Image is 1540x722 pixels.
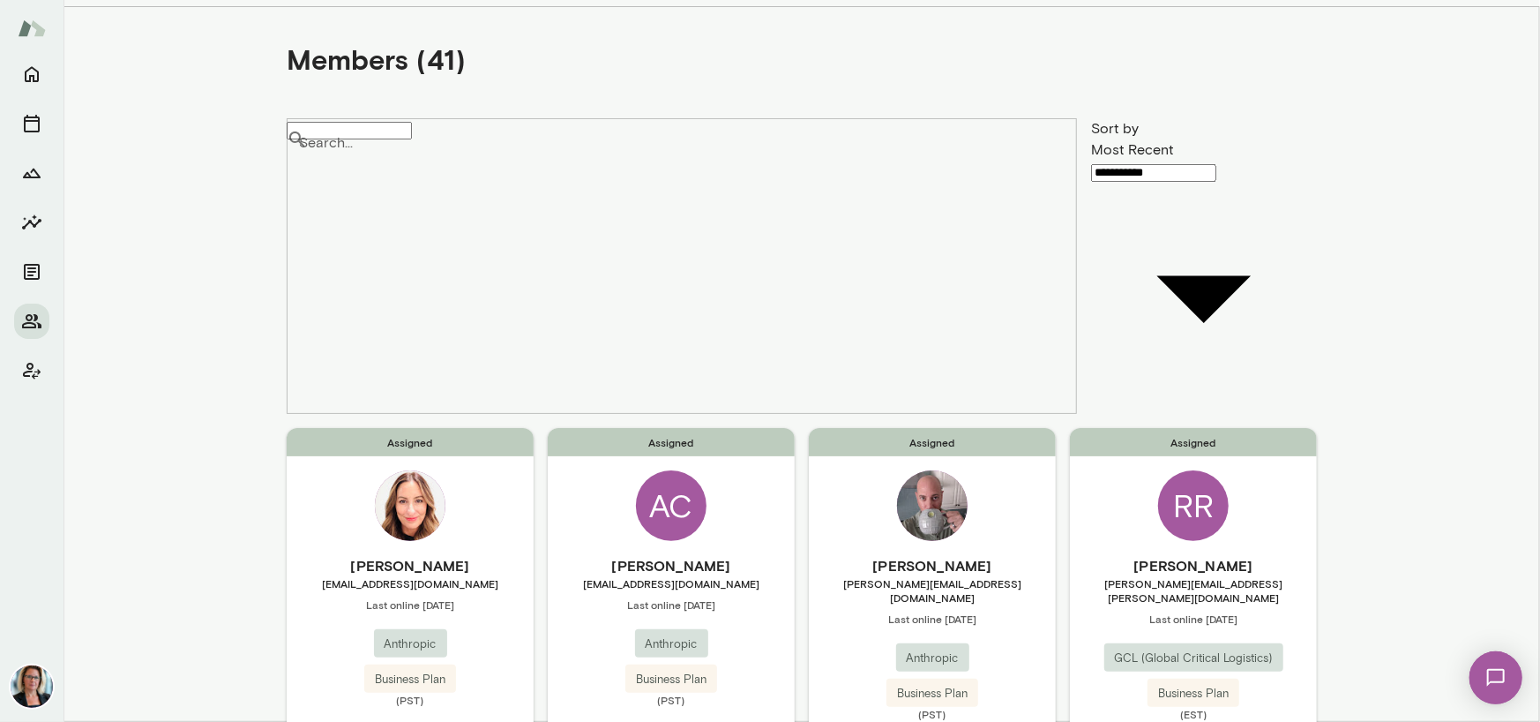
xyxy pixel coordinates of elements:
[896,650,969,667] span: Anthropic
[809,428,1056,456] span: Assigned
[18,11,46,45] img: Mento
[1104,650,1283,667] span: GCL (Global Critical Logistics)
[14,254,49,290] button: Documents
[548,576,795,590] span: [EMAIL_ADDRESS][DOMAIN_NAME]
[287,693,534,707] span: (PST)
[1070,555,1317,576] h6: [PERSON_NAME]
[287,555,534,576] h6: [PERSON_NAME]
[809,555,1056,576] h6: [PERSON_NAME]
[809,576,1056,605] span: [PERSON_NAME][EMAIL_ADDRESS][DOMAIN_NAME]
[287,42,466,76] h4: Members (41)
[14,106,49,141] button: Sessions
[1070,428,1317,456] span: Assigned
[1091,120,1139,137] label: Sort by
[1091,139,1317,161] div: Most Recent
[11,666,53,708] img: Jennifer Alvarez
[625,671,717,688] span: Business Plan
[14,205,49,240] button: Insights
[287,428,534,456] span: Assigned
[809,612,1056,626] span: Last online [DATE]
[1070,576,1317,605] span: [PERSON_NAME][EMAIL_ADDRESS][PERSON_NAME][DOMAIN_NAME]
[14,155,49,191] button: Growth Plan
[1158,470,1229,541] div: RR
[548,693,795,707] span: (PST)
[364,671,456,688] span: Business Plan
[886,685,978,703] span: Business Plan
[548,428,795,456] span: Assigned
[548,598,795,612] span: Last online [DATE]
[897,470,968,541] img: Adam Steinharter
[287,576,534,590] span: [EMAIL_ADDRESS][DOMAIN_NAME]
[1148,685,1239,703] span: Business Plan
[287,598,534,612] span: Last online [DATE]
[1070,612,1317,626] span: Last online [DATE]
[14,304,49,339] button: Members
[1070,707,1317,721] span: (EST)
[809,707,1056,721] span: (PST)
[636,470,706,541] div: AC
[548,555,795,576] h6: [PERSON_NAME]
[375,470,445,541] img: Katie Streu
[374,636,447,653] span: Anthropic
[14,353,49,388] button: Client app
[14,56,49,92] button: Home
[635,636,708,653] span: Anthropic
